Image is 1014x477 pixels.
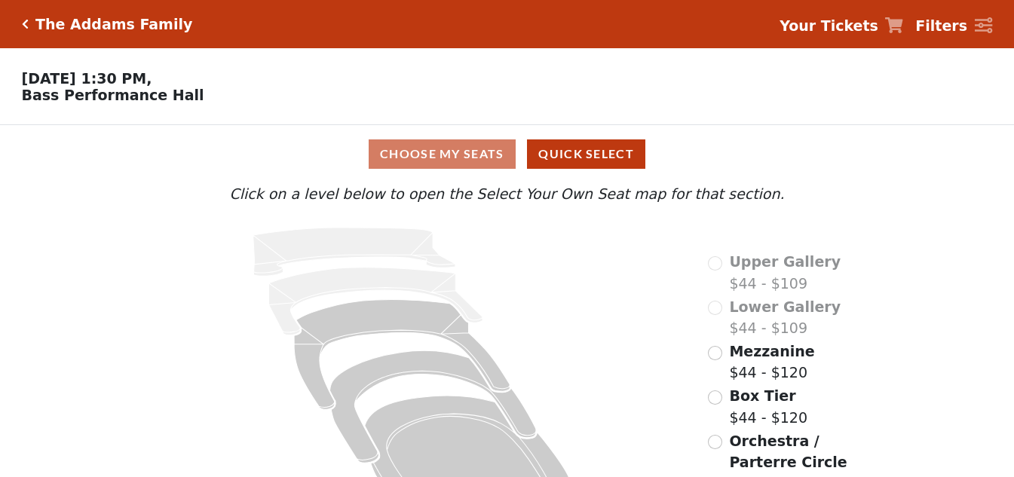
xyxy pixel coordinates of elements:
label: $44 - $109 [729,296,841,339]
span: Orchestra / Parterre Circle [729,433,847,471]
path: Upper Gallery - Seats Available: 0 [253,228,456,276]
strong: Your Tickets [780,17,878,34]
span: Upper Gallery [729,253,841,270]
a: Filters [915,15,992,37]
label: $44 - $120 [729,385,807,428]
span: Box Tier [729,387,795,404]
span: Mezzanine [729,343,814,359]
label: $44 - $109 [729,251,841,294]
span: Lower Gallery [729,298,841,315]
button: Quick Select [527,139,645,169]
a: Your Tickets [780,15,903,37]
h5: The Addams Family [35,16,192,33]
strong: Filters [915,17,967,34]
path: Lower Gallery - Seats Available: 0 [269,268,483,335]
p: Click on a level below to open the Select Your Own Seat map for that section. [137,183,876,205]
label: $44 - $120 [729,341,814,384]
a: Click here to go back to filters [22,19,29,29]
